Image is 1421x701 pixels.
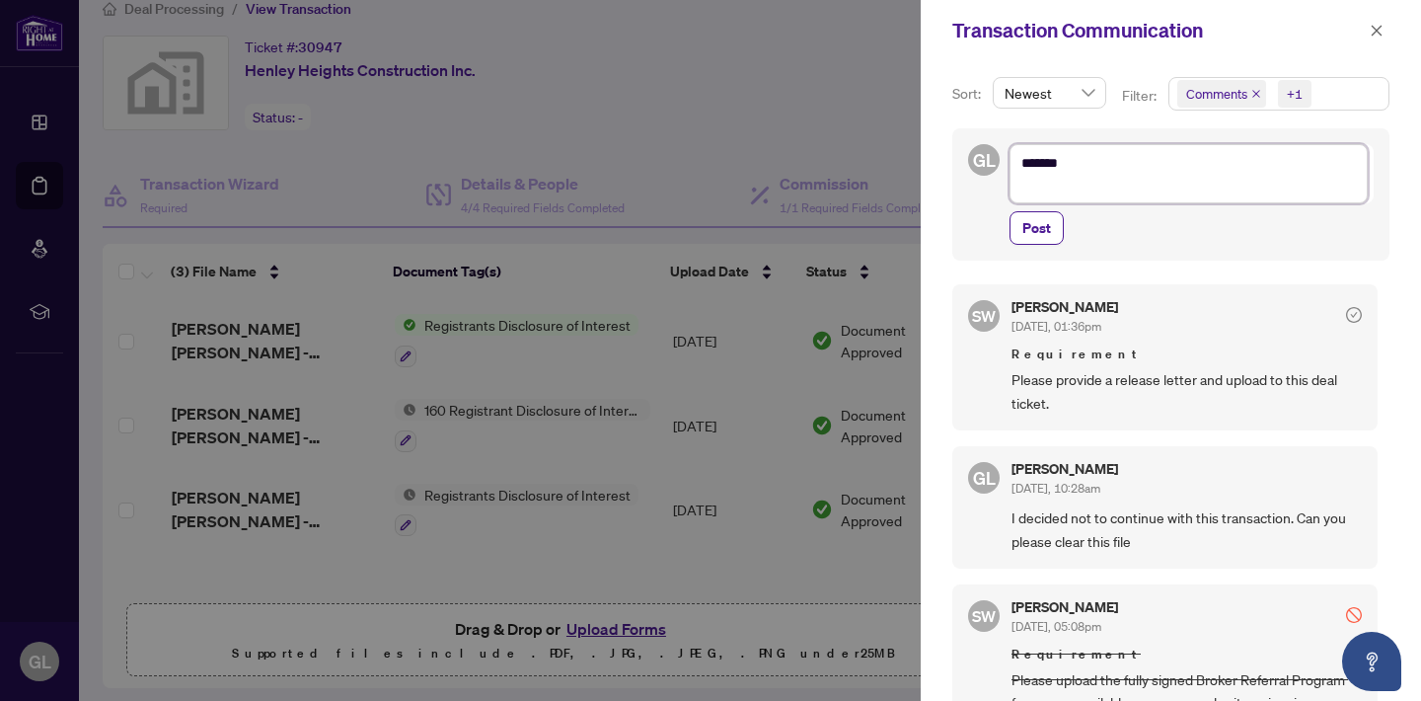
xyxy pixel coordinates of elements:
[972,603,997,628] span: SW
[1010,211,1064,245] button: Post
[1022,212,1051,244] span: Post
[1346,307,1362,323] span: check-circle
[1370,24,1384,38] span: close
[972,304,997,329] span: SW
[1186,84,1247,104] span: Comments
[1011,462,1118,476] h5: [PERSON_NAME]
[952,16,1364,45] div: Transaction Communication
[1346,607,1362,623] span: stop
[1177,80,1266,108] span: Comments
[973,146,996,174] span: GL
[1287,84,1303,104] div: +1
[1005,78,1094,108] span: Newest
[1011,481,1100,496] span: [DATE], 10:28am
[1011,600,1118,614] h5: [PERSON_NAME]
[1011,319,1101,334] span: [DATE], 01:36pm
[1251,89,1261,99] span: close
[1122,85,1159,107] p: Filter:
[952,83,985,105] p: Sort:
[1011,300,1118,314] h5: [PERSON_NAME]
[1011,506,1362,553] span: I decided not to continue with this transaction. Can you please clear this file
[1011,345,1362,364] span: Requirement
[1342,632,1401,691] button: Open asap
[973,464,996,492] span: GL
[1011,619,1101,634] span: [DATE], 05:08pm
[1011,368,1362,415] span: Please provide a release letter and upload to this deal ticket.
[1011,645,1362,664] span: Requirement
